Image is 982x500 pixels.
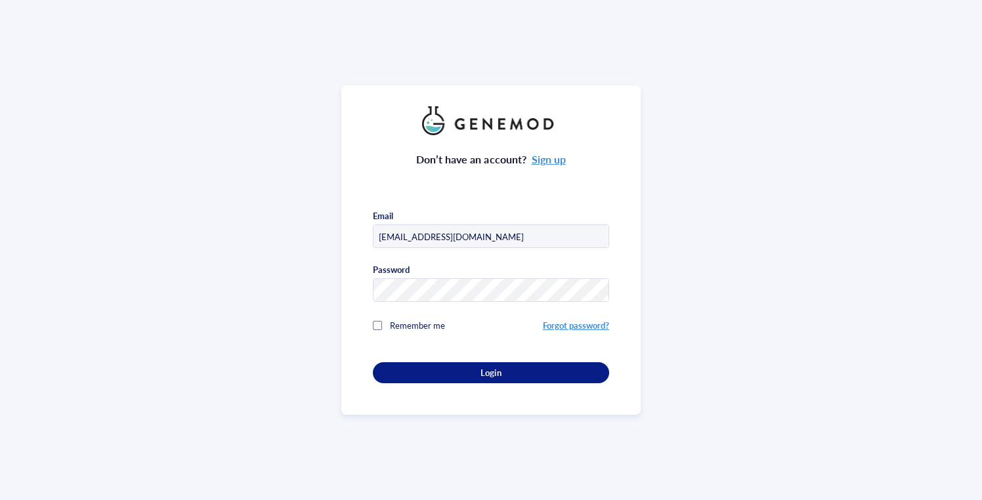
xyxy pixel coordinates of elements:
div: Password [373,264,410,276]
button: Login [373,362,609,383]
img: genemod_logo_light-BcqUzbGq.png [422,106,560,135]
div: Email [373,210,393,222]
a: Forgot password? [543,319,609,331]
div: Don’t have an account? [416,151,566,168]
a: Sign up [532,152,566,167]
span: Remember me [390,319,445,331]
span: Login [480,367,501,379]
